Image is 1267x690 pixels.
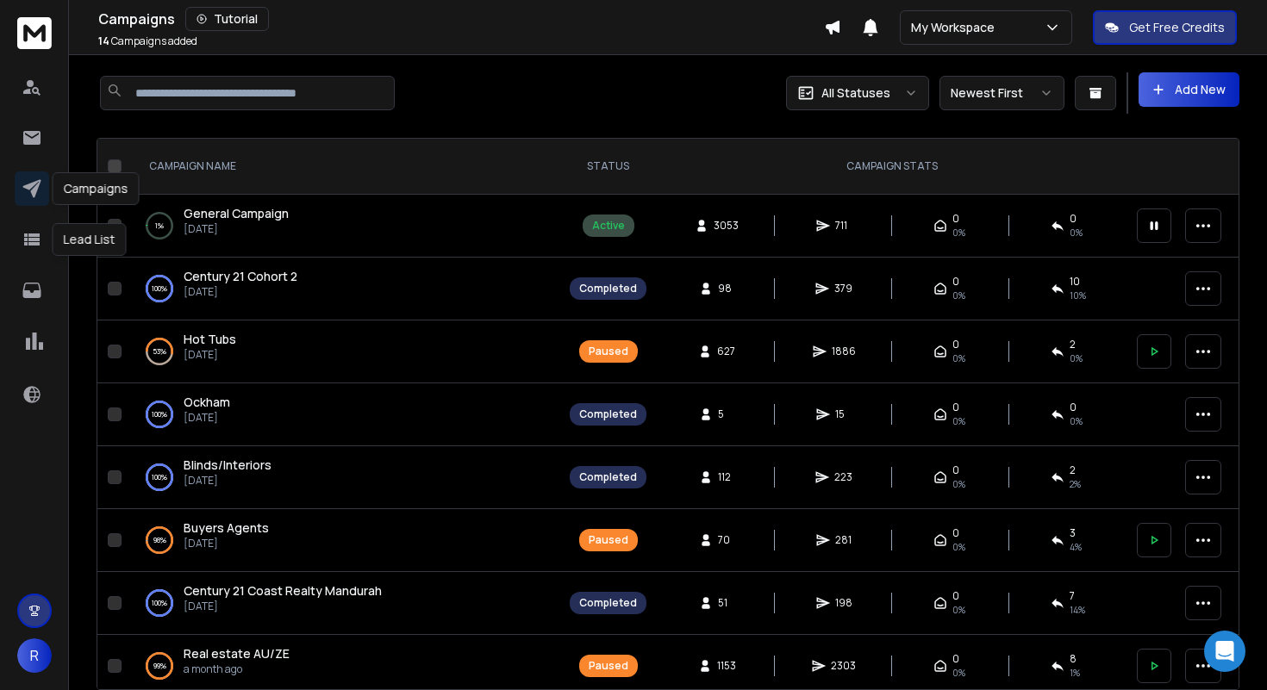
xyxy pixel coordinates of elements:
span: 10 % [1070,289,1086,302]
p: [DATE] [184,537,269,550]
span: Ockham [184,394,230,410]
p: [DATE] [184,600,382,613]
td: 1%General Campaign[DATE] [128,195,559,258]
span: 0% [952,289,965,302]
td: 98%Buyers Agents[DATE] [128,509,559,572]
span: 1 % [1070,666,1080,680]
p: 100 % [152,406,167,423]
span: 0% [952,666,965,680]
p: 98 % [153,531,166,549]
span: 0% [952,540,965,554]
span: 14 % [1070,603,1085,617]
span: 0 [952,463,959,477]
span: 112 [718,470,735,484]
div: Completed [579,470,637,484]
span: 0 [952,589,959,603]
div: Paused [589,659,628,673]
p: 99 % [153,657,166,674]
button: Get Free Credits [1093,10,1237,45]
a: Buyers Agents [184,519,269,537]
span: 15 [835,407,852,421]
span: 1886 [832,345,856,358]
span: 0 [952,275,959,289]
p: 53 % [153,343,166,360]
span: Century 21 Coast Realty Mandurah [184,582,382,599]
span: 2 % [1070,477,1081,491]
span: General Campaign [184,205,289,221]
div: Paused [589,533,628,547]
span: 70 [718,533,735,547]
div: Open Intercom Messenger [1204,631,1245,672]
td: 53%Hot Tubs[DATE] [128,320,559,383]
span: Buyers Agents [184,519,269,536]
div: Completed [579,407,637,421]
a: Century 21 Cohort 2 [184,268,297,285]
div: Completed [579,282,637,295]
span: 0 [952,526,959,540]
div: Active [592,219,625,233]
td: 100%Century 21 Cohort 2[DATE] [128,258,559,320]
p: [DATE] [184,222,289,236]
td: 100%Blinds/Interiors[DATE] [128,446,559,509]
th: STATUS [559,139,657,195]
span: 51 [718,596,735,610]
span: Century 21 Cohort 2 [184,268,297,284]
span: 0 [952,338,959,351]
span: 0 % [1070,226,1083,239]
span: 0 [952,401,959,414]
p: 100 % [152,280,167,297]
a: Hot Tubs [184,331,236,348]
span: 8 [1070,652,1077,666]
span: 223 [834,470,852,484]
span: 0 % [1070,351,1083,365]
span: 3 [1070,526,1076,540]
span: 10 [1070,275,1080,289]
span: 0 [952,212,959,226]
span: 0 % [1070,414,1083,428]
th: CAMPAIGN NAME [128,139,559,195]
td: 100%Century 21 Coast Realty Mandurah[DATE] [128,572,559,635]
span: 281 [835,533,852,547]
div: Paused [589,345,628,358]
a: General Campaign [184,205,289,222]
span: Real estate AU/ZE [184,645,290,662]
button: Newest First [939,76,1064,110]
th: CAMPAIGN STATS [657,139,1127,195]
p: [DATE] [184,285,297,299]
p: [DATE] [184,348,236,362]
button: R [17,638,52,673]
div: Campaigns [98,7,824,31]
p: My Workspace [911,19,1002,36]
span: 0% [952,351,965,365]
p: Get Free Credits [1129,19,1225,36]
p: 100 % [152,594,167,612]
a: Blinds/Interiors [184,457,271,474]
button: Tutorial [185,7,269,31]
div: Lead List [53,223,127,256]
p: 1 % [155,217,164,234]
span: 0% [952,477,965,491]
span: 2 [1070,338,1076,351]
span: Blinds/Interiors [184,457,271,473]
span: 5 [718,407,735,421]
a: Century 21 Coast Realty Mandurah [184,582,382,600]
span: 14 [98,34,109,48]
p: All Statuses [821,84,890,102]
span: 98 [718,282,735,295]
span: Hot Tubs [184,331,236,347]
span: 0% [952,226,965,239]
span: 198 [835,596,852,610]
span: 0% [952,603,965,617]
p: Campaigns added [98,34,197,48]
p: [DATE] [184,411,230,425]
td: 100%Ockham[DATE] [128,383,559,446]
span: 0 [952,652,959,666]
button: Add New [1139,72,1239,107]
span: 379 [834,282,852,295]
p: [DATE] [184,474,271,488]
span: 711 [835,219,852,233]
p: 100 % [152,469,167,486]
span: 0 [1070,401,1077,414]
span: 2 [1070,463,1076,477]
